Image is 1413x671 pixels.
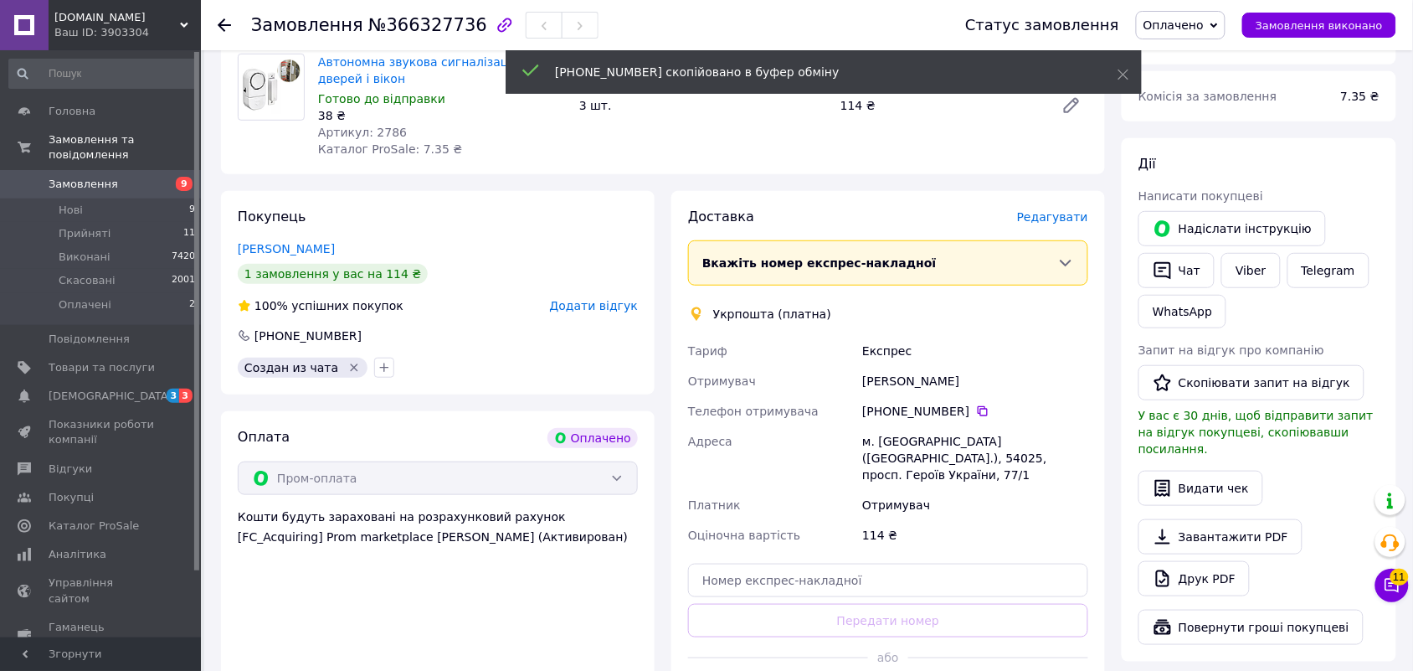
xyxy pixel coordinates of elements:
span: Артикул: 2786 [318,126,407,139]
div: Оплачено [547,428,638,448]
svg: Видалити мітку [347,361,361,374]
span: Показники роботи компанії [49,417,155,447]
span: Редагувати [1017,210,1088,224]
span: 7420 [172,250,195,265]
span: У вас є 30 днів, щоб відправити запит на відгук покупцеві, скопіювавши посилання. [1138,409,1374,456]
span: [DEMOGRAPHIC_DATA] [49,389,172,404]
div: 1 замовлення у вас на 114 ₴ [238,264,428,284]
span: Головна [49,104,95,119]
span: 3 [167,389,180,403]
div: Експрес [859,336,1092,366]
input: Пошук [8,59,197,89]
span: 100% [254,299,288,312]
span: Замовлення та повідомлення [49,132,201,163]
span: Тариф [688,344,727,358]
span: Телефон отримувача [688,405,819,418]
span: або [868,649,908,666]
span: Написати покупцеві [1138,189,1263,203]
span: 2 [189,297,195,312]
a: Друк PDF [1138,561,1250,596]
span: Виконані [59,250,110,265]
span: Оплачені [59,297,111,312]
span: Товари та послуги [49,360,155,375]
button: Чат з покупцем11 [1375,569,1409,602]
a: Telegram [1287,253,1369,288]
span: Нові [59,203,83,218]
span: Оплата [238,429,290,445]
div: [PHONE_NUMBER] [862,403,1088,420]
a: Автономна звукова сигналізація для дверей і вікон [318,55,545,85]
span: №366327736 [368,15,487,35]
span: Платник [688,498,741,512]
div: Кошти будуть зараховані на розрахунковий рахунок [238,508,638,545]
span: Замовлення [251,15,363,35]
a: WhatsApp [1138,295,1226,328]
a: Viber [1221,253,1280,288]
span: 2001 [172,273,195,288]
div: 114 ₴ [834,94,1048,117]
button: Чат [1138,253,1215,288]
span: Создан из чата [244,361,338,374]
div: Отримувач [859,490,1092,520]
button: Замовлення виконано [1242,13,1396,38]
div: [PHONE_NUMBER] [253,328,363,344]
img: Автономна звукова сигналізація для дверей і вікон [239,57,304,116]
span: Дії [1138,156,1156,172]
div: м. [GEOGRAPHIC_DATA] ([GEOGRAPHIC_DATA].), 54025, просп. Героїв України, 77/1 [859,426,1092,490]
span: Доставка [688,209,754,225]
div: [PERSON_NAME] [859,366,1092,396]
div: Укрпошта (платна) [709,306,835,323]
span: Вкажіть номер експрес-накладної [702,256,937,270]
span: Замовлення виконано [1256,19,1383,32]
button: Повернути гроші покупцеві [1138,610,1364,645]
span: Запит на відгук про компанію [1138,343,1324,357]
span: Адреса [688,435,732,448]
span: Комісія за замовлення [1138,90,1277,103]
div: 3 шт. [573,94,834,117]
div: Повернутися назад [218,17,231,34]
span: Додати відгук [550,299,638,312]
div: 114 ₴ [859,520,1092,550]
span: Оціночна вартість [688,529,800,542]
a: Редагувати [1055,89,1088,122]
span: Каталог ProSale [49,519,139,534]
span: Аналітика [49,547,106,562]
div: успішних покупок [238,297,403,314]
button: Видати чек [1138,471,1263,506]
button: Надіслати інструкцію [1138,211,1326,246]
span: 7.35 ₴ [1341,90,1380,103]
span: Замовлення [49,177,118,192]
a: [PERSON_NAME] [238,242,335,255]
span: Каталог ProSale: 7.35 ₴ [318,142,462,156]
span: 9 [189,203,195,218]
div: [FC_Acquiring] Prom marketplace [PERSON_NAME] (Активирован) [238,529,638,545]
button: Скопіювати запит на відгук [1138,365,1364,400]
a: Завантажити PDF [1138,519,1303,555]
span: 3 [179,389,193,403]
span: Прийняті [59,226,110,241]
span: Управління сайтом [49,576,155,606]
span: Гаманець компанії [49,620,155,650]
span: Повідомлення [49,332,130,347]
span: 11 [1390,565,1409,581]
span: Отримувач [688,374,756,388]
div: [PHONE_NUMBER] скопійовано в буфер обміну [555,64,1076,80]
span: Big-drop.in.ua [54,10,180,25]
span: 11 [183,226,195,241]
span: Покупці [49,490,94,505]
input: Номер експрес-накладної [688,564,1088,597]
span: Покупець [238,209,306,225]
div: Ваш ID: 3903304 [54,25,201,40]
span: 9 [176,177,193,191]
span: Готово до відправки [318,92,445,106]
div: Статус замовлення [965,17,1119,34]
div: 38 ₴ [318,107,566,124]
span: Скасовані [59,273,116,288]
span: Оплачено [1143,18,1204,32]
span: Відгуки [49,462,92,477]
